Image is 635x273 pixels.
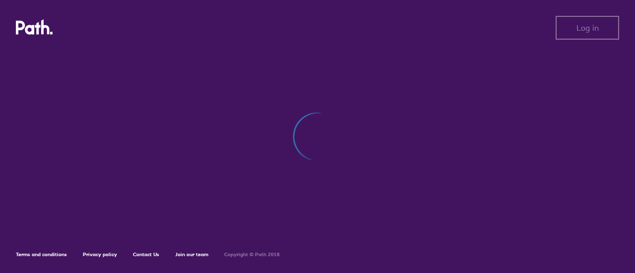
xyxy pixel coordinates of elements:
[133,251,159,258] a: Contact Us
[224,252,280,258] h6: Copyright © Path 2018
[175,251,208,258] a: Join our team
[556,16,619,40] button: Log in
[16,251,67,258] a: Terms and conditions
[576,23,599,32] span: Log in
[83,251,117,258] a: Privacy policy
